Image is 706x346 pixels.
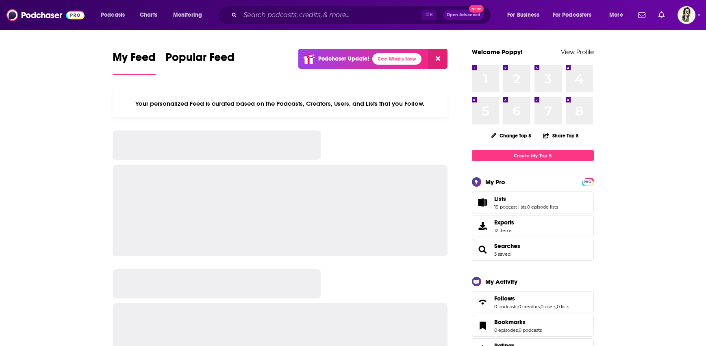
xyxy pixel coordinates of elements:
p: Podchaser Update! [318,55,369,62]
div: Search podcasts, credits, & more... [226,6,499,24]
input: Search podcasts, credits, & more... [240,9,421,22]
a: 0 users [541,304,556,309]
span: Follows [472,291,594,313]
a: Searches [475,244,491,255]
button: open menu [502,9,550,22]
a: Welcome Poppy! [472,48,523,56]
span: Follows [494,295,515,302]
a: Follows [475,296,491,308]
span: , [526,204,527,210]
span: My Feed [113,50,156,69]
span: Bookmarks [494,318,526,326]
a: Searches [494,242,520,250]
span: Exports [475,220,491,232]
button: Show profile menu [678,6,695,24]
button: Open AdvancedNew [443,10,484,20]
div: Your personalized Feed is curated based on the Podcasts, Creators, Users, and Lists that you Follow. [113,90,448,118]
span: Logged in as poppyhat [678,6,695,24]
span: PRO [583,179,593,185]
span: Lists [472,191,594,213]
span: Charts [140,9,157,21]
a: 0 episode lists [527,204,558,210]
span: , [517,304,518,309]
a: Create My Top 8 [472,150,594,161]
span: 12 items [494,228,514,233]
a: Lists [475,197,491,208]
a: Show notifications dropdown [635,8,649,22]
span: Lists [494,195,506,202]
a: Charts [135,9,162,22]
span: Monitoring [173,9,202,21]
a: Lists [494,195,558,202]
span: Popular Feed [165,50,235,69]
a: Follows [494,295,569,302]
button: open menu [604,9,633,22]
span: Bookmarks [472,315,594,337]
button: open menu [547,9,604,22]
button: open menu [167,9,213,22]
span: Exports [494,219,514,226]
span: For Business [507,9,539,21]
a: See What's New [372,53,421,65]
span: New [469,5,484,13]
span: ⌘ K [421,10,437,20]
a: Exports [472,215,594,237]
a: 3 saved [494,251,510,257]
a: Popular Feed [165,50,235,75]
a: PRO [583,178,593,185]
a: Bookmarks [494,318,542,326]
a: 0 episodes [494,327,518,333]
a: View Profile [561,48,594,56]
span: , [556,304,557,309]
a: My Feed [113,50,156,75]
a: Bookmarks [475,320,491,331]
span: For Podcasters [553,9,592,21]
a: 0 lists [557,304,569,309]
div: My Pro [485,178,505,186]
a: 0 creators [518,304,540,309]
button: Share Top 8 [543,128,579,144]
span: Open Advanced [447,13,480,17]
div: My Activity [485,278,517,285]
img: User Profile [678,6,695,24]
a: 0 podcasts [494,304,517,309]
span: Searches [472,239,594,261]
button: open menu [95,9,135,22]
button: Change Top 8 [486,131,537,141]
a: Show notifications dropdown [655,8,668,22]
span: , [540,304,541,309]
a: 19 podcast lists [494,204,526,210]
img: Podchaser - Follow, Share and Rate Podcasts [7,7,85,23]
a: 0 podcasts [519,327,542,333]
span: Podcasts [101,9,125,21]
span: , [518,327,519,333]
span: More [609,9,623,21]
